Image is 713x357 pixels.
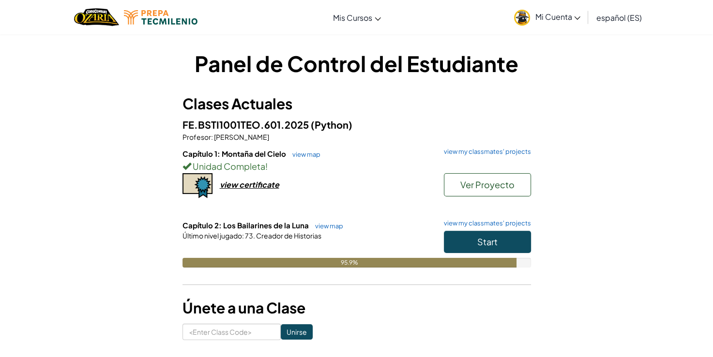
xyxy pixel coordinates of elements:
[596,13,641,23] span: español (ES)
[182,119,311,131] span: FE.BSTI1001TEO.601.2025
[281,324,313,340] input: Unirse
[444,231,531,253] button: Start
[311,119,352,131] span: (Python)
[182,48,531,78] h1: Panel de Control del Estudiante
[74,7,119,27] img: Home
[333,13,372,23] span: Mis Cursos
[182,179,279,190] a: view certificate
[439,220,531,226] a: view my classmates' projects
[444,173,531,196] button: Ver Proyecto
[255,231,321,240] span: Creador de Historias
[591,4,646,30] a: español (ES)
[328,4,386,30] a: Mis Cursos
[191,161,265,172] span: Unidad Completa
[439,149,531,155] a: view my classmates' projects
[74,7,119,27] a: Ozaria by CodeCombat logo
[460,179,515,190] span: Ver Proyecto
[288,150,320,158] a: view map
[182,324,281,340] input: <Enter Class Code>
[124,10,197,25] img: Tecmilenio logo
[182,258,516,268] div: 95.9%
[211,133,213,141] span: :
[535,12,580,22] span: Mi Cuenta
[220,179,279,190] div: view certificate
[182,149,288,158] span: Capítulo 1: Montaña del Cielo
[477,236,498,247] span: Start
[182,93,531,115] h3: Clases Actuales
[509,2,585,32] a: Mi Cuenta
[310,222,343,230] a: view map
[182,173,212,198] img: certificate-icon.png
[514,10,530,26] img: avatar
[265,161,268,172] span: !
[213,133,269,141] span: [PERSON_NAME]
[182,133,211,141] span: Profesor
[182,221,310,230] span: Capítulo 2: Los Bailarines de la Luna
[182,297,531,319] h3: Únete a una Clase
[242,231,244,240] span: :
[244,231,255,240] span: 73.
[182,231,242,240] span: Último nivel jugado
